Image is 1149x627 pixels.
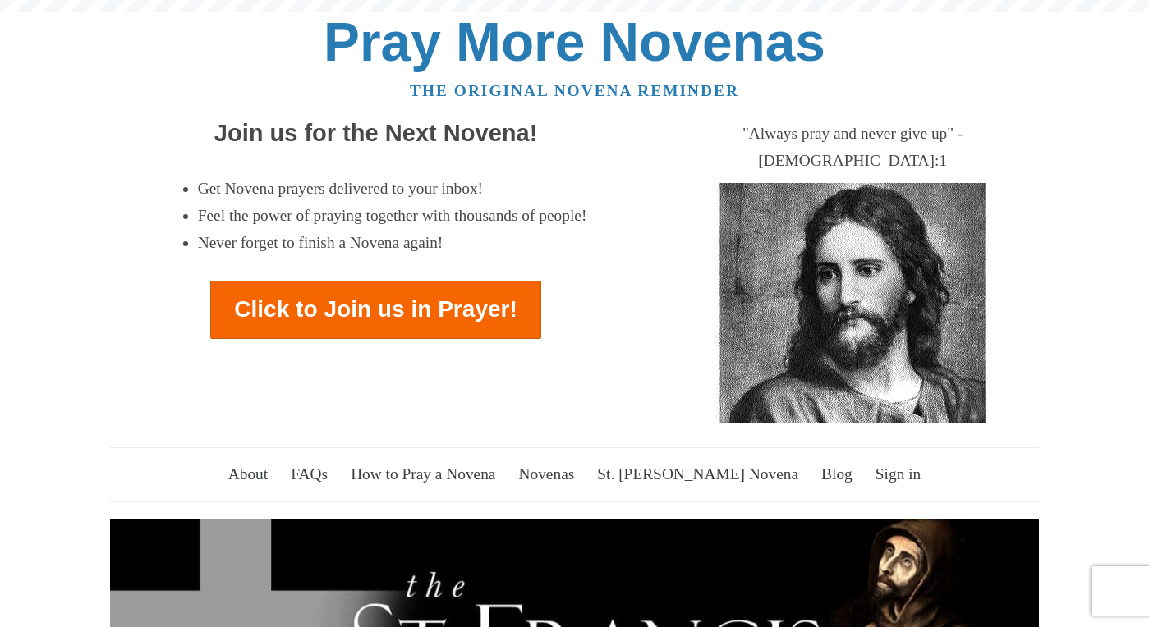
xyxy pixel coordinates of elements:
[811,451,862,497] a: Blog
[866,451,931,497] a: Sign in
[218,451,278,497] a: About
[666,121,1039,175] div: "Always pray and never give up" - [DEMOGRAPHIC_DATA]:1
[696,183,1009,423] img: Jesus
[342,451,506,497] a: How to Pray a Novena
[588,451,808,497] a: St. [PERSON_NAME] Novena
[324,11,825,72] a: Pray More Novenas
[410,82,739,99] a: The original novena reminder
[282,451,338,497] a: FAQs
[110,121,641,147] h2: Join us for the Next Novena!
[509,451,584,497] a: Novenas
[198,230,587,257] li: Never forget to finish a Novena again!
[198,176,587,203] li: Get Novena prayers delivered to your inbox!
[198,203,587,230] li: Feel the power of praying together with thousands of people!
[210,281,541,339] a: Click to Join us in Prayer!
